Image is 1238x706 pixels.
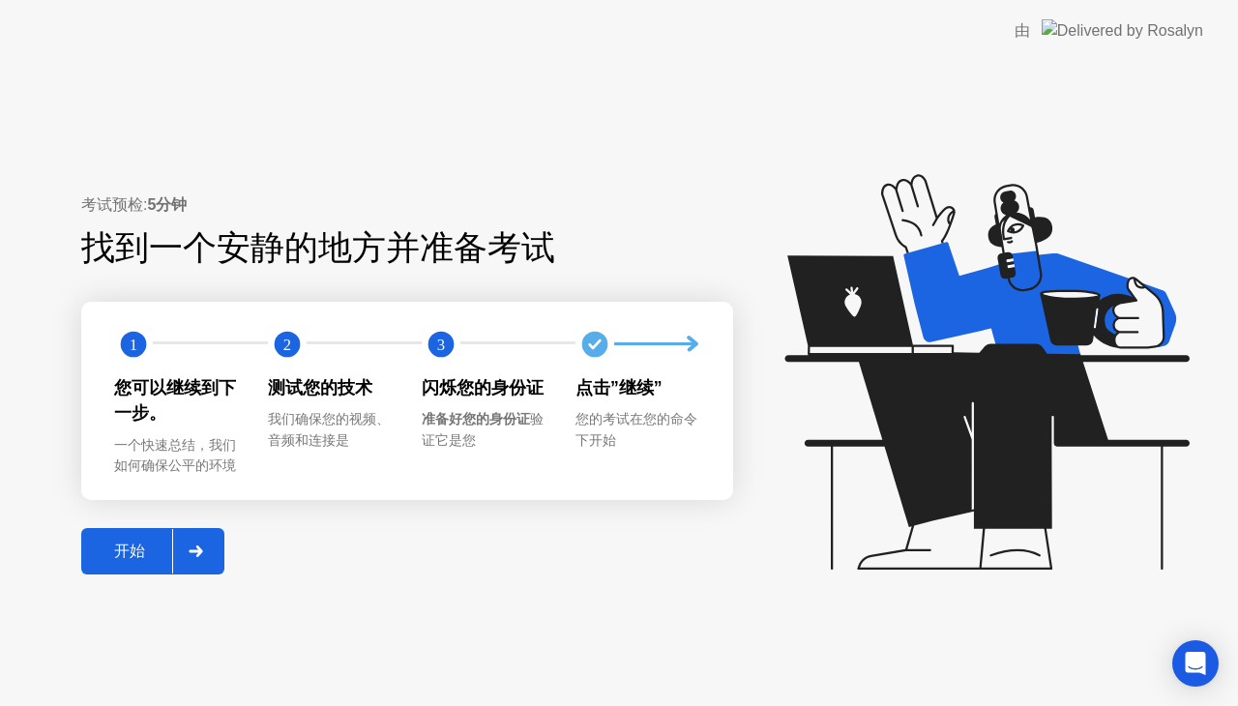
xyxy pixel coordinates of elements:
div: 验证它是您 [422,409,545,451]
div: 闪烁您的身份证 [422,375,545,400]
div: 您可以继续到下一步。 [114,375,237,427]
img: Delivered by Rosalyn [1042,19,1203,42]
text: 1 [130,336,137,354]
div: 您的考试在您的命令下开始 [575,409,698,451]
div: 测试您的技术 [268,375,391,400]
b: 准备好您的身份证 [422,411,530,427]
div: Open Intercom Messenger [1172,640,1219,687]
div: 一个快速总结，我们如何确保公平的环境 [114,435,237,477]
div: 由 [1015,19,1030,43]
text: 2 [283,336,291,354]
div: 考试预检: [81,193,733,217]
b: 5分钟 [147,196,187,213]
div: 我们确保您的视频、音频和连接是 [268,409,391,451]
div: 开始 [87,542,172,562]
div: 点击”继续” [575,375,698,400]
text: 3 [437,336,445,354]
div: 找到一个安静的地方并准备考试 [81,222,733,274]
button: 开始 [81,528,224,574]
